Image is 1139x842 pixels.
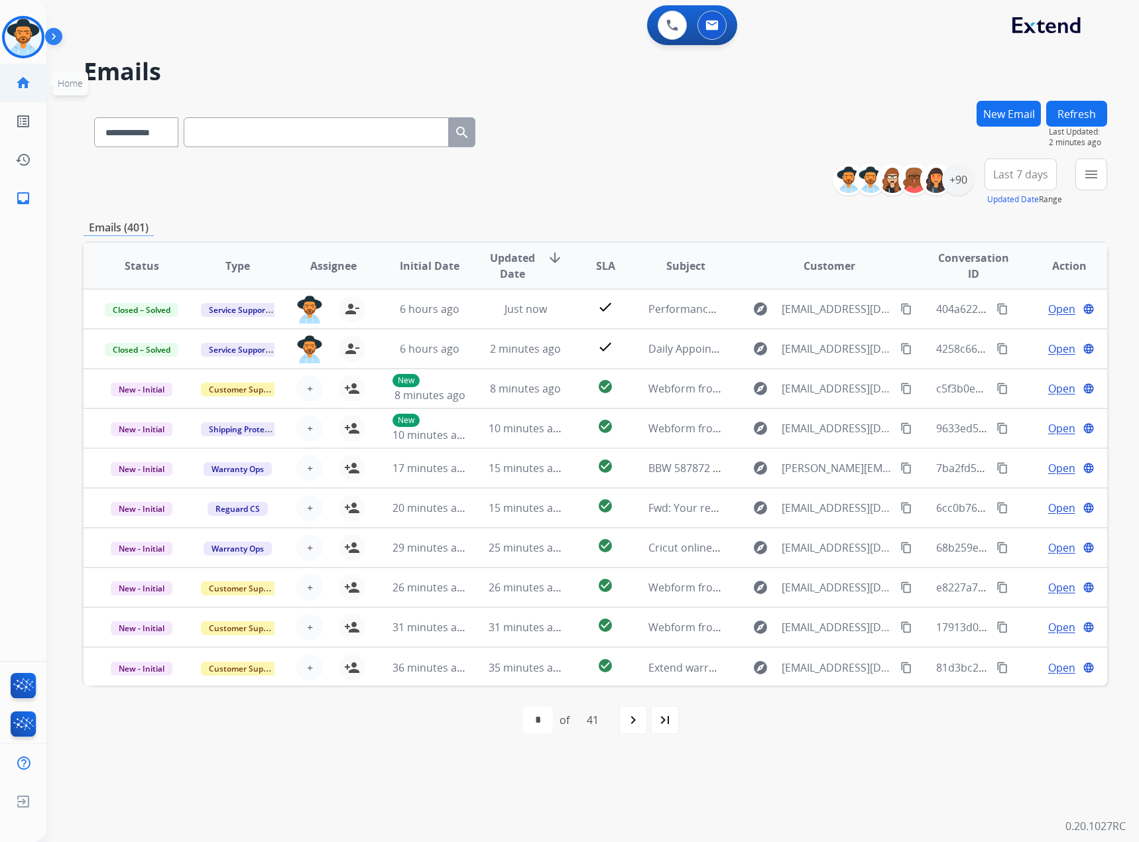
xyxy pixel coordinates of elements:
mat-icon: explore [752,460,768,476]
span: Webform from [EMAIL_ADDRESS][DOMAIN_NAME] on [DATE] [648,421,949,436]
span: c5f3b0e8-81b1-4e3f-8496-b218ea5809a0 [936,381,1136,396]
mat-icon: content_copy [900,502,912,514]
th: Action [1011,243,1107,289]
span: Performance Report for Extend reported on [DATE] [648,302,905,316]
span: Status [125,258,159,274]
span: + [307,619,313,635]
mat-icon: person_add [344,460,360,476]
img: agent-avatar [296,296,323,324]
mat-icon: check_circle [597,458,613,474]
span: [EMAIL_ADDRESS][DOMAIN_NAME] [782,619,894,635]
span: Subject [666,258,705,274]
mat-icon: explore [752,540,768,556]
span: 6 hours ago [400,341,459,356]
span: + [307,660,313,676]
span: 2 minutes ago [1049,137,1107,148]
span: 15 minutes ago [489,501,566,515]
mat-icon: search [454,125,470,141]
mat-icon: content_copy [900,462,912,474]
span: [EMAIL_ADDRESS][DOMAIN_NAME] [782,540,894,556]
mat-icon: content_copy [996,662,1008,674]
span: [EMAIL_ADDRESS][DOMAIN_NAME] [782,381,894,396]
mat-icon: check_circle [597,617,613,633]
span: + [307,460,313,476]
mat-icon: list_alt [15,113,31,129]
span: + [307,579,313,595]
mat-icon: content_copy [996,462,1008,474]
span: Open [1048,579,1075,595]
span: BBW 587872 CONTRACT REQUEST [648,461,816,475]
span: Extend warranty card [648,660,756,675]
button: Refresh [1046,101,1107,127]
mat-icon: language [1083,303,1095,315]
mat-icon: language [1083,662,1095,674]
button: Updated Date [987,194,1039,205]
mat-icon: menu [1083,166,1099,182]
mat-icon: person_add [344,579,360,595]
mat-icon: check_circle [597,538,613,554]
span: [EMAIL_ADDRESS][DOMAIN_NAME] [782,660,894,676]
span: [PERSON_NAME][EMAIL_ADDRESS][DOMAIN_NAME] [782,460,894,476]
span: Open [1048,460,1075,476]
span: 20 minutes ago [392,501,469,515]
span: 68b259e9-c54b-49fc-bc5a-8395ee6c7c90 [936,540,1136,555]
mat-icon: navigate_next [625,712,641,728]
button: + [296,415,323,442]
div: +90 [942,164,974,196]
span: Closed – Solved [105,303,178,317]
span: [EMAIL_ADDRESS][DOMAIN_NAME] [782,301,894,317]
mat-icon: last_page [657,712,673,728]
span: 2 minutes ago [490,341,561,356]
span: Open [1048,420,1075,436]
span: [EMAIL_ADDRESS][DOMAIN_NAME] [782,500,894,516]
span: Assignee [310,258,357,274]
button: + [296,375,323,402]
span: 404a622b-bf10-4670-ac8c-e410a9c66420 [936,302,1137,316]
span: New - Initial [111,462,172,476]
span: Range [987,194,1062,205]
span: Home [58,77,83,90]
span: Type [225,258,250,274]
img: agent-avatar [296,335,323,363]
span: + [307,381,313,396]
span: Warranty Ops [204,462,272,476]
span: New - Initial [111,662,172,676]
span: 26 minutes ago [392,580,469,595]
span: New - Initial [111,383,172,396]
span: Open [1048,660,1075,676]
mat-icon: language [1083,621,1095,633]
mat-icon: arrow_downward [547,250,563,266]
span: Webform from [EMAIL_ADDRESS][DOMAIN_NAME] on [DATE] [648,580,949,595]
button: New Email [977,101,1041,127]
mat-icon: explore [752,660,768,676]
mat-icon: check [597,339,613,355]
span: New - Initial [111,542,172,556]
span: Customer Support [201,383,287,396]
span: 25 minutes ago [489,540,566,555]
p: New [392,414,420,427]
span: 6 hours ago [400,302,459,316]
mat-icon: explore [752,341,768,357]
span: Open [1048,381,1075,396]
span: New - Initial [111,422,172,436]
mat-icon: content_copy [900,581,912,593]
mat-icon: history [15,152,31,168]
mat-icon: content_copy [996,502,1008,514]
span: 8 minutes ago [490,381,561,396]
span: + [307,540,313,556]
mat-icon: content_copy [996,621,1008,633]
span: 10 minutes ago [392,428,469,442]
mat-icon: content_copy [900,542,912,554]
mat-icon: language [1083,542,1095,554]
mat-icon: language [1083,343,1095,355]
mat-icon: language [1083,383,1095,394]
mat-icon: person_remove [344,341,360,357]
span: 7ba2fd5e-5920-44a2-8d62-28f14b3e7347 [936,461,1138,475]
mat-icon: home [15,75,31,91]
mat-icon: content_copy [900,621,912,633]
span: Customer Support [201,621,287,635]
span: [EMAIL_ADDRESS][DOMAIN_NAME] [782,579,894,595]
div: 41 [576,707,609,733]
mat-icon: content_copy [996,383,1008,394]
mat-icon: explore [752,619,768,635]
